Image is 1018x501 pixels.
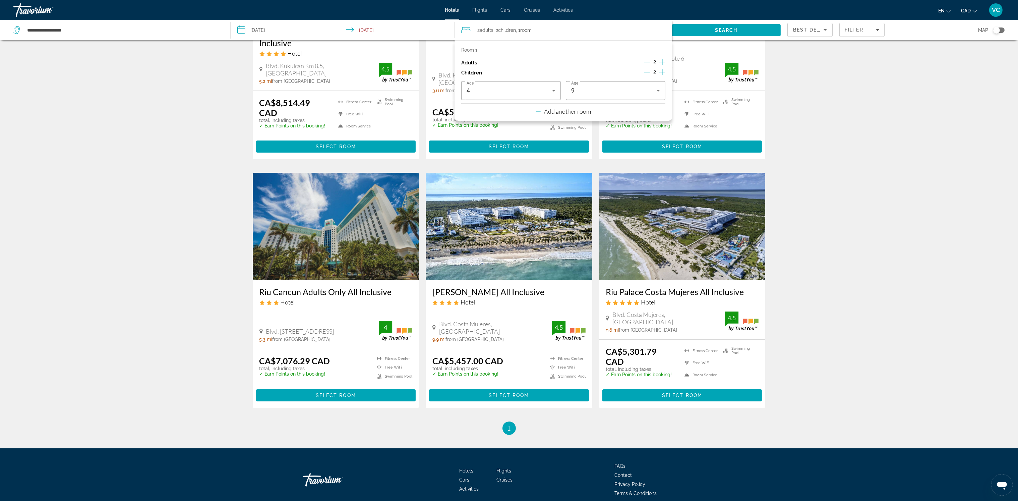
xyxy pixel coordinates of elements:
[432,298,586,306] div: 4 star Hotel
[256,142,416,149] a: Select Room
[459,486,479,492] a: Activities
[439,320,552,335] span: Blvd. Costa Mujeres, [GEOGRAPHIC_DATA]
[253,173,419,280] img: Riu Cancun Adults Only All Inclusive
[547,374,586,379] li: Swimming Pool
[606,346,657,367] ins: CA$5,301.79 CAD
[653,69,656,74] span: 2
[231,20,455,40] button: Select check in and out date
[672,24,781,36] button: Search
[259,287,413,297] a: Riu Cancun Adults Only All Inclusive
[432,371,503,377] p: ✓ Earn Points on this booking!
[536,104,591,117] button: Add another room
[599,173,766,280] img: Riu Palace Costa Mujeres All Inclusive
[373,365,412,371] li: Free WiFi
[429,142,589,149] a: Select Room
[524,7,540,13] a: Cruises
[477,25,493,35] span: 2
[681,110,720,118] li: Free WiFi
[259,298,413,306] div: 3 star Hotel
[544,108,591,115] p: Add another room
[501,7,511,13] a: Cars
[662,144,702,149] span: Select Room
[793,27,828,33] span: Best Deals
[606,327,619,333] span: 9.6 mi
[681,122,720,130] li: Room Service
[681,98,720,106] li: Fitness Center
[373,356,412,361] li: Fitness Center
[461,70,482,76] p: Children
[615,482,646,487] a: Privacy Policy
[473,7,487,13] span: Flights
[571,87,575,94] span: 9
[259,50,413,57] div: 4 star Hotel
[288,50,302,57] span: Hotel
[259,337,273,342] span: 5.3 mi
[659,68,665,78] button: Increment children
[253,422,766,435] nav: Pagination
[571,81,578,86] span: Age
[725,63,759,82] img: TrustYou guest rating badge
[653,59,656,64] span: 2
[429,391,589,398] a: Select Room
[461,47,477,53] p: Room 1
[429,141,589,153] button: Select Room
[602,391,762,398] a: Select Room
[432,366,503,371] p: total, including taxes
[644,59,650,67] button: Decrement adults
[467,81,474,86] span: Age
[845,27,864,33] span: Filter
[272,78,331,84] span: from [GEOGRAPHIC_DATA]
[720,346,759,355] li: Swimming Pool
[978,25,988,35] span: Map
[445,7,459,13] a: Hotels
[839,23,885,37] button: Filters
[681,346,720,355] li: Fitness Center
[489,393,529,398] span: Select Room
[498,27,516,33] span: Children
[725,312,759,331] img: TrustYou guest rating badge
[606,372,676,377] p: ✓ Earn Points on this booking!
[438,71,552,86] span: Blvd. Kukulcan Km 5.5 Lote 6 C, [GEOGRAPHIC_DATA]
[467,87,470,94] span: 4
[496,477,513,483] a: Cruises
[459,468,473,474] span: Hotels
[273,337,331,342] span: from [GEOGRAPHIC_DATA]
[715,27,738,33] span: Search
[552,323,565,331] div: 4.5
[615,472,632,478] a: Contact
[461,298,475,306] span: Hotel
[615,491,657,496] a: Terms & Conditions
[496,468,511,474] a: Flights
[961,8,971,13] span: CAD
[432,287,586,297] a: [PERSON_NAME] All Inclusive
[493,25,516,35] span: , 2
[991,474,1013,496] iframe: Button to launch messaging window
[554,7,573,13] a: Activities
[26,25,220,35] input: Search hotel destination
[547,365,586,371] li: Free WiFi
[259,118,330,123] p: total, including taxes
[432,107,503,117] ins: CA$5,005.57 CAD
[615,463,626,469] a: FAQs
[429,389,589,401] button: Select Room
[602,389,762,401] button: Select Room
[266,328,334,335] span: Blvd. [STREET_ADDRESS]
[259,366,330,371] p: total, including taxes
[259,356,330,366] ins: CA$7,076.29 CAD
[335,98,374,106] li: Fitness Center
[426,173,592,280] img: Riu Dunamar All Inclusive
[547,356,586,361] li: Fitness Center
[316,393,356,398] span: Select Room
[641,298,655,306] span: Hotel
[520,27,532,33] span: Room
